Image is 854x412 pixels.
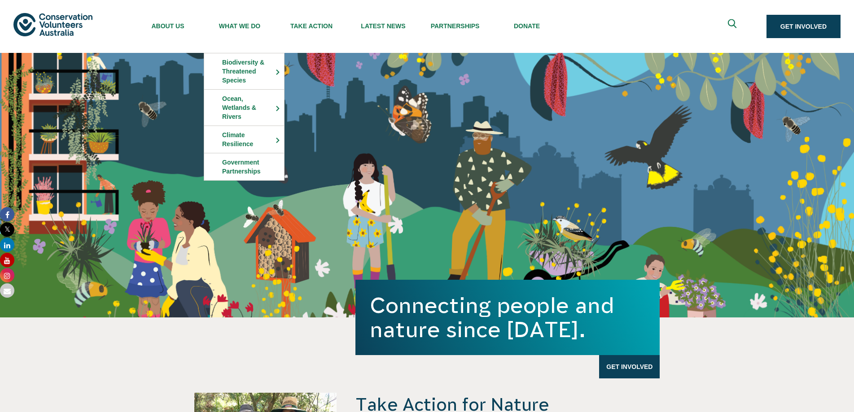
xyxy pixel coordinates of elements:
[204,153,284,180] a: Government Partnerships
[204,22,276,30] span: What We Do
[204,126,284,153] a: Climate Resilience
[204,53,285,89] li: Biodiversity & Threatened Species
[276,22,347,30] span: Take Action
[204,89,285,126] li: Ocean, Wetlands & Rivers
[204,126,285,153] li: Climate Resilience
[599,355,660,378] a: Get Involved
[132,22,204,30] span: About Us
[727,19,739,34] span: Expand search box
[204,90,284,126] a: Ocean, Wetlands & Rivers
[419,22,491,30] span: Partnerships
[347,22,419,30] span: Latest News
[370,293,645,342] h1: Connecting people and nature since [DATE].
[13,13,92,36] img: logo.svg
[723,16,744,37] button: Expand search box Close search box
[766,15,841,38] a: Get Involved
[491,22,563,30] span: Donate
[204,53,284,89] a: Biodiversity & Threatened Species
